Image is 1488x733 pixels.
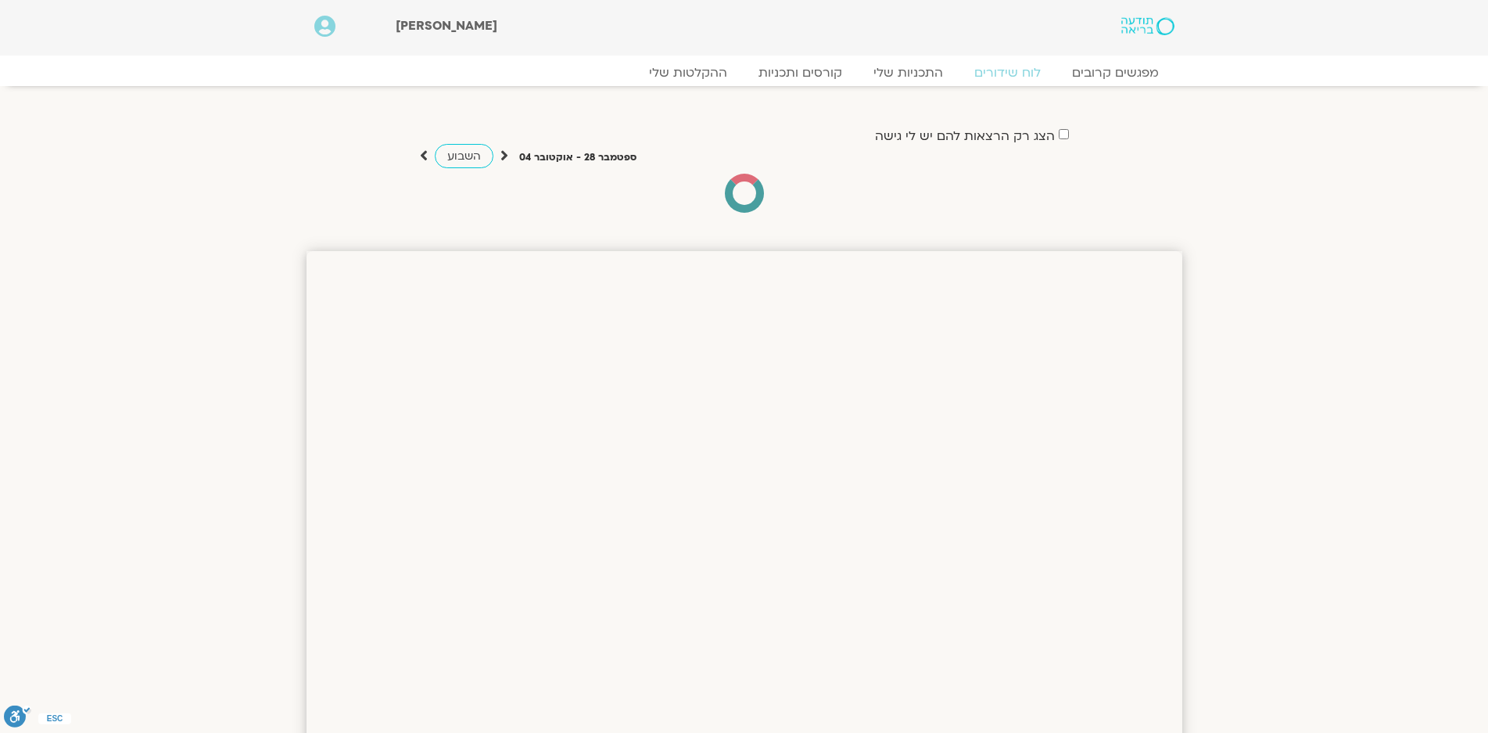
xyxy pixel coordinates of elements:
a: התכניות שלי [858,65,959,81]
nav: Menu [314,65,1174,81]
a: לוח שידורים [959,65,1056,81]
a: ההקלטות שלי [633,65,743,81]
a: השבוע [435,144,493,168]
p: ספטמבר 28 - אוקטובר 04 [519,149,636,166]
label: הצג רק הרצאות להם יש לי גישה [875,129,1055,143]
span: השבוע [447,149,481,163]
span: [PERSON_NAME] [396,17,497,34]
a: קורסים ותכניות [743,65,858,81]
a: מפגשים קרובים [1056,65,1174,81]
